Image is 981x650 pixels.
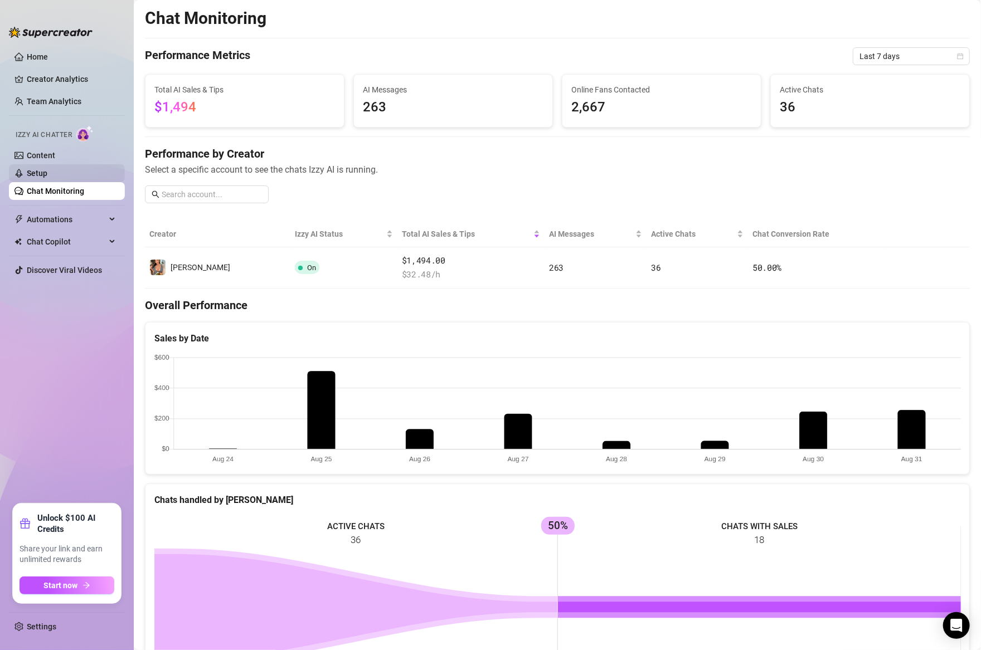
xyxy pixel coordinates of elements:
h4: Performance by Creator [145,146,970,162]
a: Content [27,151,55,160]
th: Active Chats [647,221,748,247]
span: AI Messages [363,84,543,96]
a: Creator Analytics [27,70,116,88]
a: Team Analytics [27,97,81,106]
h4: Performance Metrics [145,47,250,65]
span: AI Messages [549,228,633,240]
input: Search account... [162,188,262,201]
div: Open Intercom Messenger [943,612,970,639]
span: Online Fans Contacted [571,84,752,96]
span: [PERSON_NAME] [171,263,230,272]
span: 263 [363,97,543,118]
th: AI Messages [545,221,647,247]
span: arrow-right [82,581,90,589]
span: $1,494.00 [402,254,540,267]
th: Izzy AI Status [290,221,397,247]
strong: Unlock $100 AI Credits [37,512,114,535]
a: Settings [27,622,56,631]
a: Chat Monitoring [27,187,84,196]
span: Izzy AI Chatter [16,130,72,140]
span: search [152,190,159,198]
div: Chats handled by [PERSON_NAME] [154,493,960,507]
span: On [307,263,316,272]
span: Active Chats [651,228,735,240]
span: thunderbolt [14,215,23,224]
span: $ 32.48 /h [402,268,540,281]
span: gift [20,518,31,529]
h4: Overall Performance [145,297,970,313]
a: Discover Viral Videos [27,266,102,275]
span: 50.00 % [752,262,781,273]
span: 36 [780,97,960,118]
span: 36 [651,262,661,273]
span: Chat Copilot [27,233,106,251]
span: Start now [44,581,78,590]
span: 263 [549,262,564,273]
div: Sales by Date [154,331,960,345]
span: Last 7 days [859,48,963,65]
img: logo-BBDzfeDw.svg [9,27,93,38]
span: Automations [27,211,106,228]
span: $1,494 [154,99,196,115]
span: Total AI Sales & Tips [154,84,335,96]
h2: Chat Monitoring [145,8,266,29]
a: Home [27,52,48,61]
span: Izzy AI Status [295,228,383,240]
span: calendar [957,53,964,60]
span: Share your link and earn unlimited rewards [20,544,114,565]
img: Linda [150,260,166,275]
span: 2,667 [571,97,752,118]
span: Total AI Sales & Tips [402,228,531,240]
img: Chat Copilot [14,238,22,246]
img: AI Chatter [76,125,94,141]
button: Start nowarrow-right [20,576,114,594]
th: Creator [145,221,290,247]
th: Chat Conversion Rate [748,221,887,247]
a: Setup [27,169,47,178]
th: Total AI Sales & Tips [397,221,545,247]
span: Active Chats [780,84,960,96]
span: Select a specific account to see the chats Izzy AI is running. [145,163,970,177]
